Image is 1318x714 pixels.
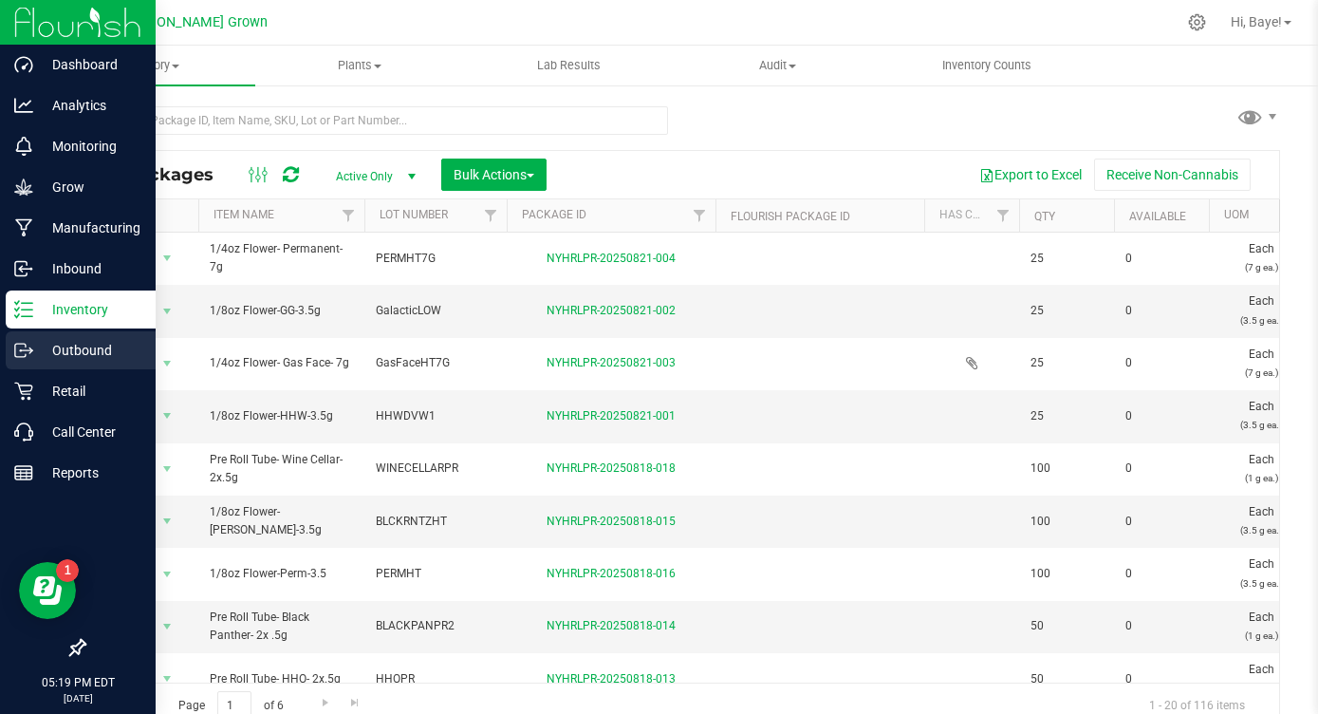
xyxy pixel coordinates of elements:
[9,691,147,705] p: [DATE]
[14,137,33,156] inline-svg: Monitoring
[1125,513,1197,531] span: 0
[547,672,676,686] a: NYHRLPR-20250818-013
[1034,210,1055,223] a: Qty
[1220,574,1302,592] p: (3.5 g ea.)
[917,57,1057,74] span: Inventory Counts
[547,304,676,317] a: NYHRLPR-20250821-002
[14,300,33,319] inline-svg: Inventory
[33,135,147,158] p: Monitoring
[256,57,464,74] span: Plants
[547,252,676,265] a: NYHRLPR-20250821-004
[376,670,495,688] span: HHOPR
[1030,250,1103,268] span: 25
[1220,609,1302,645] span: Each
[1220,364,1302,382] p: (7 g ea.)
[210,240,353,276] span: 1/4oz Flower- Permanent-7g
[1220,521,1302,539] p: (3.5 g ea.)
[1125,407,1197,425] span: 0
[464,46,674,85] a: Lab Results
[1030,513,1103,531] span: 100
[376,354,495,372] span: GasFaceHT7G
[967,159,1094,191] button: Export to Excel
[376,407,495,425] span: HHWDVW1
[210,302,353,320] span: 1/8oz Flower-GG-3.5g
[210,670,353,688] span: Pre Roll Tube- HHO- 2x.5g
[156,508,179,535] span: select
[255,46,465,85] a: Plants
[1030,302,1103,320] span: 25
[1220,503,1302,539] span: Each
[376,250,495,268] span: PERMHT7G
[1125,250,1197,268] span: 0
[210,451,353,487] span: Pre Roll Tube- Wine Cellar- 2x.5g
[1030,407,1103,425] span: 25
[156,298,179,325] span: select
[1224,208,1249,221] a: UOM
[84,106,668,135] input: Search Package ID, Item Name, SKU, Lot or Part Number...
[14,178,33,197] inline-svg: Grow
[210,407,353,425] span: 1/8oz Flower-HHW-3.5g
[511,57,626,74] span: Lab Results
[475,199,507,232] a: Filter
[376,565,495,583] span: PERMHT
[156,403,179,429] span: select
[376,617,495,635] span: BLACKPANPR2
[547,619,676,632] a: NYHRLPR-20250818-014
[376,513,495,531] span: BLCKRNTZHT
[547,356,676,369] a: NYHRLPR-20250821-003
[14,96,33,115] inline-svg: Analytics
[156,456,179,482] span: select
[924,199,1019,233] th: Has COA
[33,53,147,76] p: Dashboard
[210,565,353,583] span: 1/8oz Flower-Perm-3.5
[1220,240,1302,276] span: Each
[1220,292,1302,329] span: Each
[441,159,547,191] button: Bulk Actions
[547,515,676,528] a: NYHRLPR-20250818-015
[675,57,882,74] span: Audit
[882,46,1092,85] a: Inventory Counts
[1231,14,1282,29] span: Hi, Baye!
[33,94,147,117] p: Analytics
[33,298,147,321] p: Inventory
[988,199,1019,232] a: Filter
[9,674,147,691] p: 05:19 PM EDT
[1125,460,1197,478] span: 0
[14,55,33,74] inline-svg: Dashboard
[14,382,33,401] inline-svg: Retail
[1220,398,1302,434] span: Each
[380,208,448,221] a: Lot Number
[1030,565,1103,583] span: 100
[99,164,232,185] span: All Packages
[1220,416,1302,434] p: (3.5 g ea.)
[1125,302,1197,320] span: 0
[1030,617,1103,635] span: 50
[522,208,586,221] a: Package ID
[1220,679,1302,697] p: (1 g ea.)
[33,216,147,239] p: Manufacturing
[731,210,850,223] a: Flourish Package ID
[156,613,179,640] span: select
[14,259,33,278] inline-svg: Inbound
[674,46,883,85] a: Audit
[1094,159,1251,191] button: Receive Non-Cannabis
[684,199,715,232] a: Filter
[547,567,676,580] a: NYHRLPR-20250818-016
[33,421,147,443] p: Call Center
[14,218,33,237] inline-svg: Manufacturing
[1220,346,1302,382] span: Each
[1125,617,1197,635] span: 0
[210,609,353,645] span: Pre Roll Tube- Black Panther- 2x .5g
[1030,670,1103,688] span: 50
[1220,451,1302,487] span: Each
[56,559,79,582] iframe: Resource center unread badge
[1125,670,1197,688] span: 0
[33,461,147,484] p: Reports
[33,176,147,198] p: Grow
[1220,555,1302,592] span: Each
[376,460,495,478] span: WINECELLARPR
[14,463,33,482] inline-svg: Reports
[156,245,179,272] span: select
[1030,460,1103,478] span: 100
[33,339,147,362] p: Outbound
